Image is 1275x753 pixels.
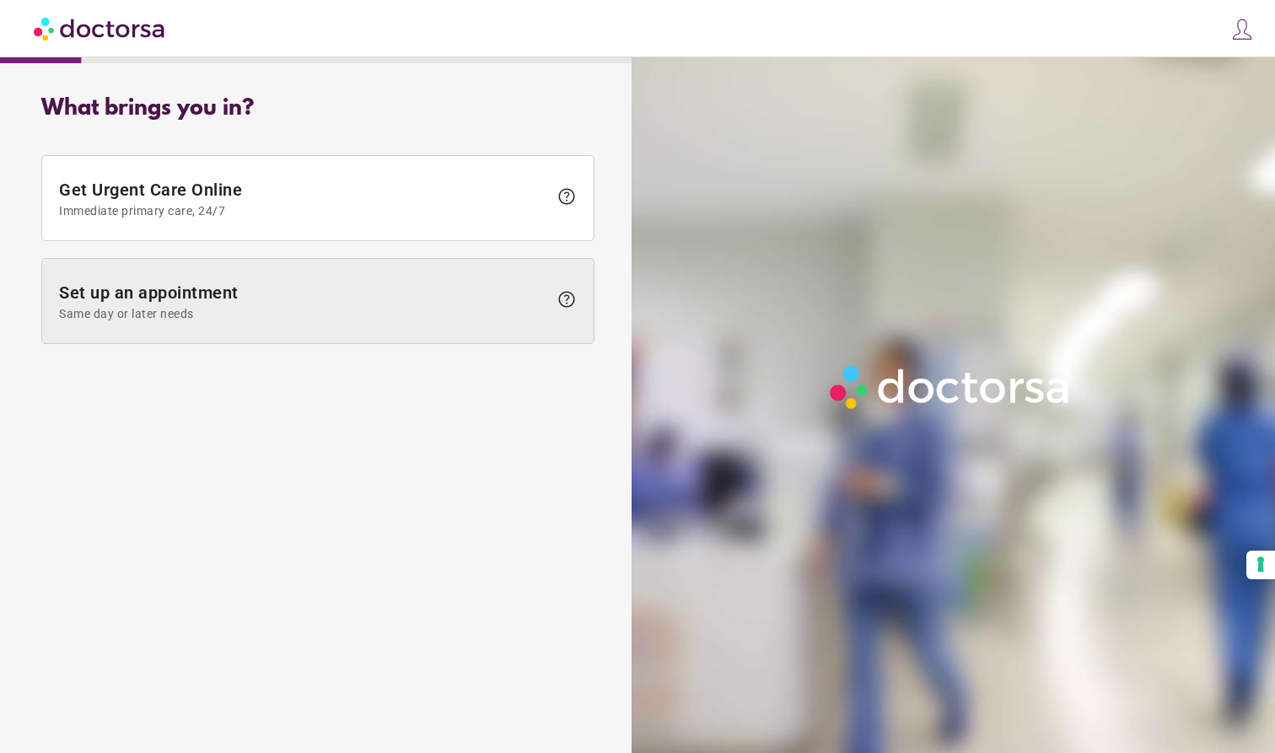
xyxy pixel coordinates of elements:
span: help [557,289,577,309]
span: Same day or later needs [59,307,548,320]
img: icons8-customer-100.png [1230,18,1254,41]
div: What brings you in? [41,96,594,121]
img: Doctorsa.com [34,9,167,47]
span: Set up an appointment [59,282,548,320]
span: help [557,186,577,207]
span: Get Urgent Care Online [59,180,548,218]
img: Logo-Doctorsa-trans-White-partial-flat.png [823,358,1078,415]
button: Your consent preferences for tracking technologies [1246,551,1275,579]
span: Immediate primary care, 24/7 [59,204,548,218]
